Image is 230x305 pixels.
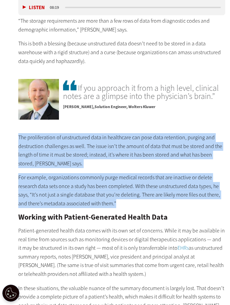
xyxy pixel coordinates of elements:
[18,79,59,120] img: Brian Laberge
[18,213,225,221] h2: Working with Patient-Generated Health Data
[49,5,64,11] div: duration
[63,100,221,110] p: Solution Engineer, Wolters Kluwer
[18,226,225,279] p: Patient-generated health data comes with its own set of concerns. While it may be available in re...
[63,79,221,100] span: If you approach it from a high level, clinical notes are a glimpse into the physician’s brain.”
[2,285,19,302] button: Open Preferences
[2,285,19,302] div: Cookie Settings
[18,39,225,65] p: This is both a blessing (because unstructured data doesn’t need to be stored in a data warehouse ...
[63,104,95,109] span: [PERSON_NAME]
[18,173,225,208] p: For example, organizations commonly purge medical records that are inactive or delete research da...
[23,5,45,11] button: Listen
[18,17,225,34] p: “The storage requirements are more than a few rows of data from diagnostic codes and demographic ...
[177,244,189,251] a: EHRs
[18,133,225,168] p: The proliferation of unstructured data in healthcare can pose data retention, purging and destruc...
